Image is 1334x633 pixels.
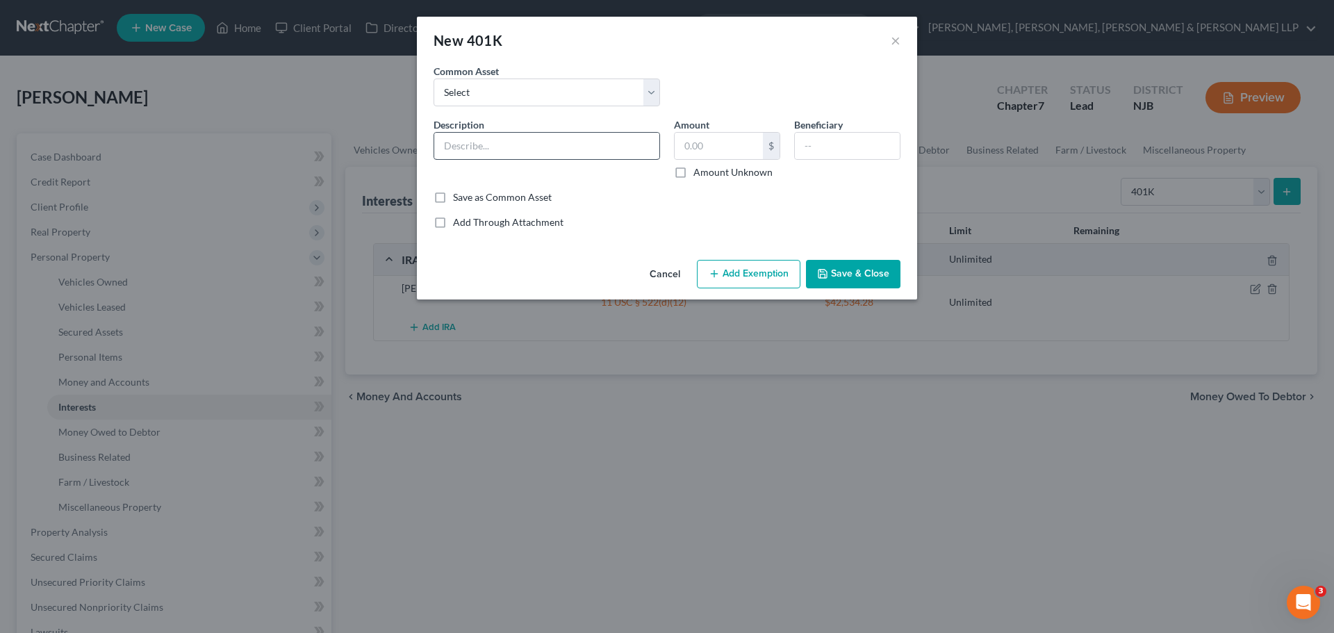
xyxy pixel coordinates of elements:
button: Add Exemption [697,260,800,289]
iframe: Intercom live chat [1287,586,1320,619]
input: Describe... [434,133,659,159]
span: Description [434,119,484,131]
div: New 401K [434,31,502,50]
label: Add Through Attachment [453,215,563,229]
label: Save as Common Asset [453,190,552,204]
label: Beneficiary [794,117,843,132]
input: 0.00 [675,133,763,159]
label: Amount Unknown [693,165,773,179]
input: -- [795,133,900,159]
label: Amount [674,117,709,132]
span: 3 [1315,586,1326,597]
button: Cancel [639,261,691,289]
div: $ [763,133,780,159]
label: Common Asset [434,64,499,79]
button: Save & Close [806,260,900,289]
button: × [891,32,900,49]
